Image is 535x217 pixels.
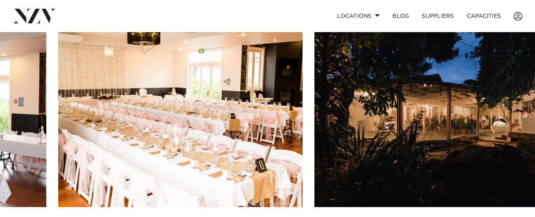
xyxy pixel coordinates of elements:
[13,9,56,23] img: nzv-logo.png
[331,8,386,25] a: Locations
[415,8,460,25] a: SUPPLIERS
[386,8,415,25] a: BLOG
[461,8,508,25] a: Capacities
[58,27,303,207] swiper-slide: 2 / 4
